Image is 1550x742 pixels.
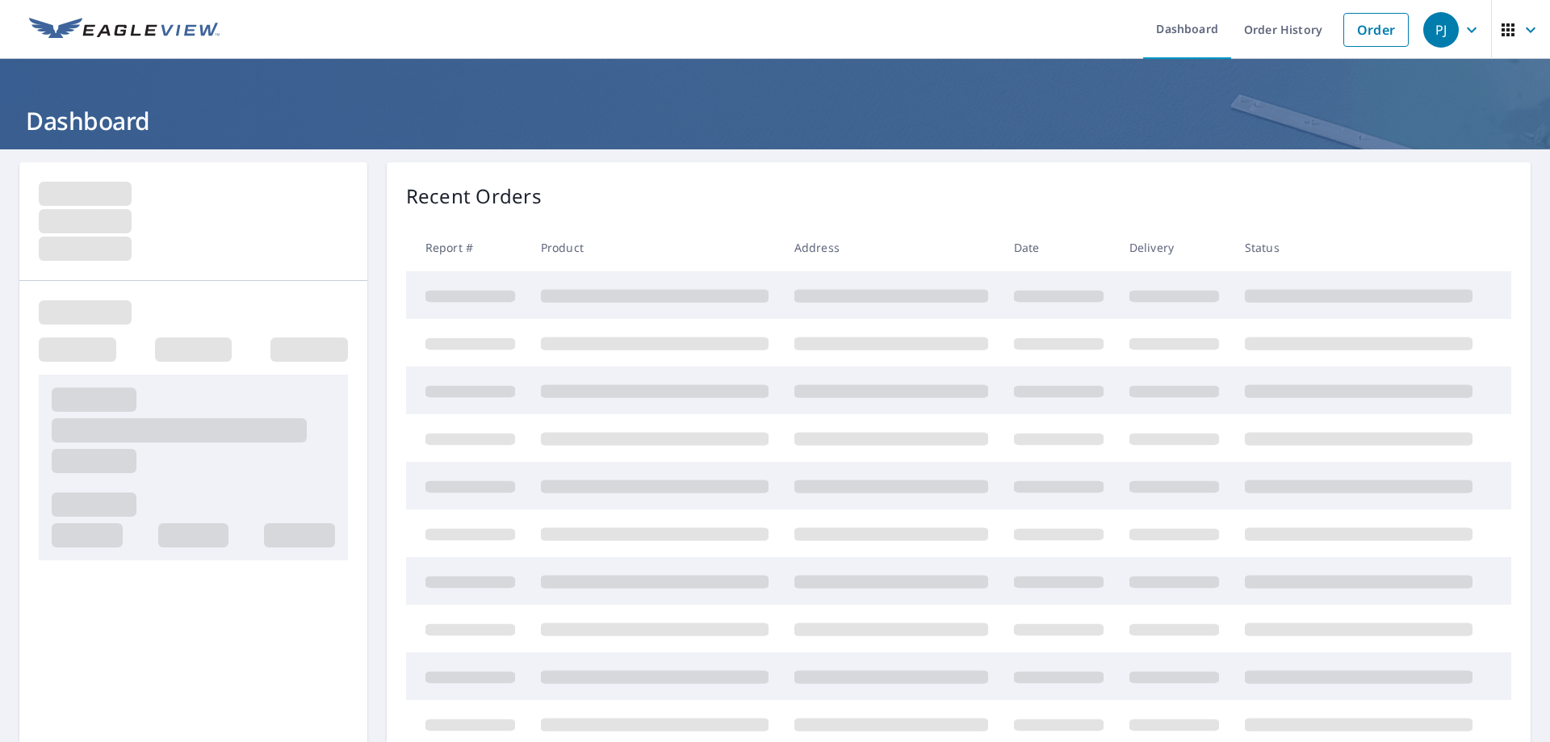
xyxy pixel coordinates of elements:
a: Order [1343,13,1409,47]
img: EV Logo [29,18,220,42]
th: Status [1232,224,1485,271]
p: Recent Orders [406,182,542,211]
h1: Dashboard [19,104,1531,137]
th: Report # [406,224,528,271]
th: Product [528,224,781,271]
th: Date [1001,224,1116,271]
div: PJ [1423,12,1459,48]
th: Address [781,224,1001,271]
th: Delivery [1116,224,1232,271]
